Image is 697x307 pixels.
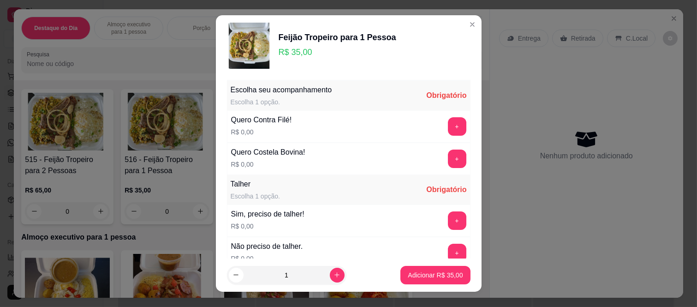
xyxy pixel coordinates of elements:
[231,127,292,137] p: R$ 0,00
[330,268,345,283] button: increase-product-quantity
[448,117,466,136] button: add
[426,184,466,195] div: Obrigatório
[231,160,305,169] p: R$ 0,00
[426,90,466,101] div: Obrigatório
[231,209,304,220] div: Sim, preciso de talher!
[408,271,463,280] p: Adicionar R$ 35,00
[279,46,396,59] p: R$ 35,00
[231,114,292,126] div: Quero Contra Filé!
[448,150,466,168] button: add
[231,222,304,231] p: R$ 0,00
[231,84,332,96] div: Escolha seu acompanhamento
[231,147,305,158] div: Quero Costela Bovina!
[465,17,480,32] button: Close
[231,254,303,263] p: R$ 0,00
[279,31,396,44] div: Feijão Tropeiro para 1 Pessoa
[229,268,244,283] button: decrease-product-quantity
[448,211,466,230] button: add
[227,23,273,69] img: product-image
[448,244,466,262] button: add
[231,192,280,201] div: Escolha 1 opção.
[231,97,332,107] div: Escolha 1 opção.
[231,241,303,252] div: Não preciso de talher.
[231,179,280,190] div: Talher
[400,266,470,284] button: Adicionar R$ 35,00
